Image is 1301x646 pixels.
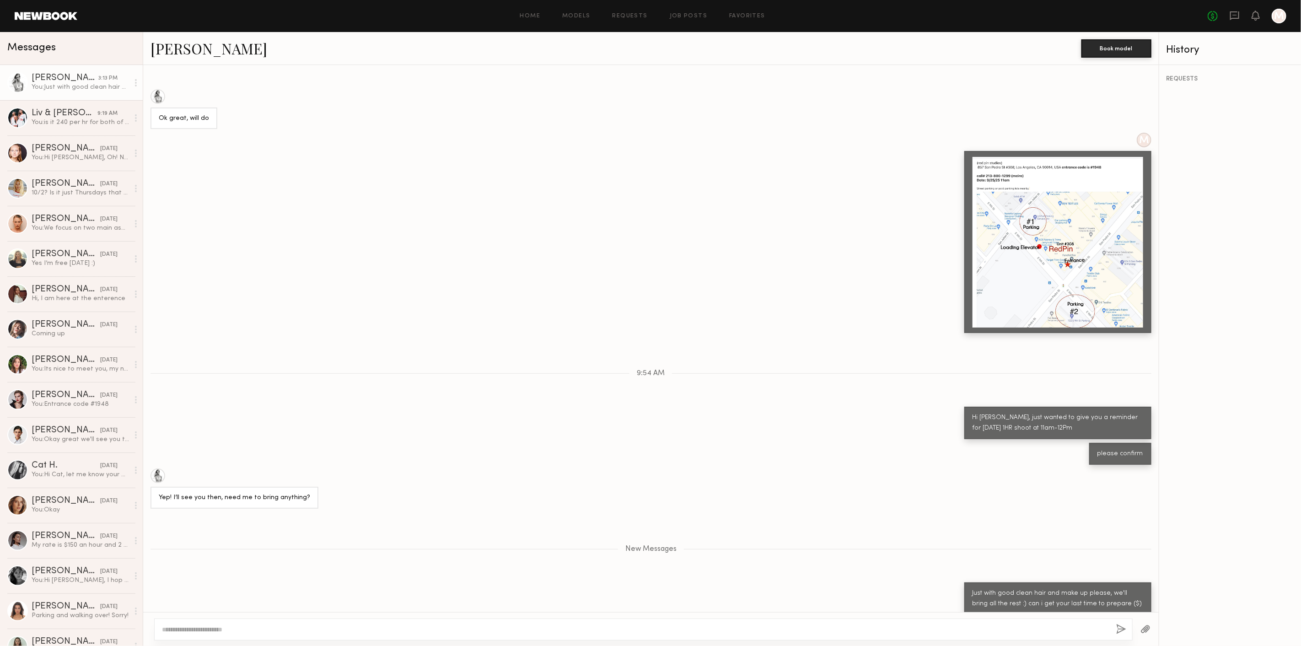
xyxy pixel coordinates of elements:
div: 9:19 AM [97,109,118,118]
div: [DATE] [100,532,118,541]
div: [PERSON_NAME] [32,532,100,541]
div: [PERSON_NAME] [32,179,100,188]
div: Liv & [PERSON_NAME] [32,109,97,118]
div: You: Just with good clean hair and make up please, we'll bring all the rest :) can i get your las... [32,83,129,92]
a: Book model [1081,44,1151,52]
div: You: is it 240 per hr for both of you or per person [32,118,129,127]
div: [DATE] [100,462,118,470]
div: [DATE] [100,250,118,259]
a: Job Posts [670,13,708,19]
div: [PERSON_NAME] [32,355,100,365]
div: You: Hi [PERSON_NAME], I hop you are well :) I just wanted to see if your available [DATE] (5/20)... [32,576,129,585]
div: [PERSON_NAME] [32,320,100,329]
div: [PERSON_NAME] [32,602,100,611]
div: [PERSON_NAME] [32,285,100,294]
div: [PERSON_NAME] [32,496,100,506]
a: M [1272,9,1286,23]
div: [DATE] [100,356,118,365]
div: 3:13 PM [98,74,118,83]
span: 9:54 AM [637,370,665,377]
div: 10/2? Is it just Thursdays that you have available? If so would the 9th or 16th work? [32,188,129,197]
div: [PERSON_NAME] [32,250,100,259]
div: [DATE] [100,215,118,224]
div: [DATE] [100,285,118,294]
div: REQUESTS [1167,76,1295,82]
div: My rate is $150 an hour and 2 hours minimum [32,541,129,549]
div: [DATE] [100,497,118,506]
div: Cat H. [32,461,100,470]
div: please confirm [1097,449,1143,459]
a: Requests [613,13,648,19]
div: Hi, I am here at the enterence [32,294,129,303]
div: [PERSON_NAME] [32,74,98,83]
div: [PERSON_NAME] [32,215,100,224]
div: History [1167,45,1295,55]
div: [PERSON_NAME] [32,567,100,576]
div: You: Its nice to meet you, my name is [PERSON_NAME] and I am the Head Designer at Blue B Collecti... [32,365,129,373]
div: [DATE] [100,180,118,188]
div: [PERSON_NAME] [32,391,100,400]
div: You: Hi Cat, let me know your availability [32,470,129,479]
div: [PERSON_NAME] [32,426,100,435]
button: Book model [1081,39,1151,58]
div: Coming up [32,329,129,338]
a: Models [562,13,590,19]
div: [DATE] [100,603,118,611]
div: [DATE] [100,145,118,153]
div: You: Hi [PERSON_NAME], Oh! No. I hope you recover soon, as soon you recover reach back to me! I w... [32,153,129,162]
div: Ok great, will do [159,113,209,124]
div: [DATE] [100,391,118,400]
div: You: Entrance code #1948 [32,400,129,409]
a: [PERSON_NAME] [151,38,267,58]
div: [DATE] [100,426,118,435]
div: Hi [PERSON_NAME], just wanted to give you a reminder for [DATE] 1HR shoot at 11am-12Pm [973,413,1143,434]
div: [DATE] [100,567,118,576]
div: Yes I’m free [DATE] :) [32,259,129,268]
div: Just with good clean hair and make up please, we'll bring all the rest :) can i get your last tim... [973,588,1143,609]
div: Parking and walking over! Sorry! [32,611,129,620]
div: [DATE] [100,321,118,329]
span: Messages [7,43,56,53]
div: You: Okay [32,506,129,514]
a: Favorites [729,13,765,19]
div: Yep! I’ll see you then, need me to bring anything? [159,493,310,503]
a: Home [520,13,541,19]
div: You: Okay great we'll see you then [32,435,129,444]
div: [PERSON_NAME] [32,144,100,153]
span: New Messages [625,545,677,553]
div: You: We focus on two main aspects: first, the online portfolio. When candidates arrive, they ofte... [32,224,129,232]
